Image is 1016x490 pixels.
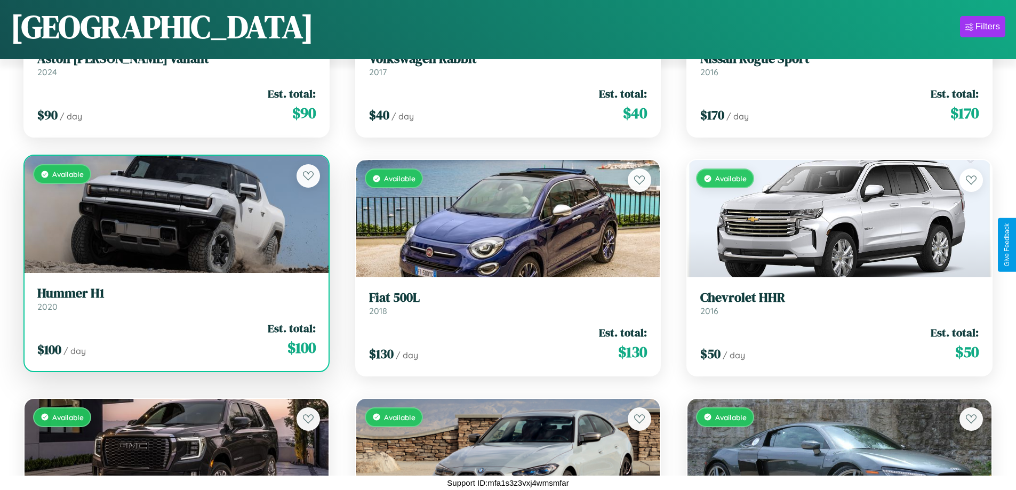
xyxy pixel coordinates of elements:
[60,111,82,122] span: / day
[369,51,647,67] h3: Volkswagen Rabbit
[700,106,724,124] span: $ 170
[384,174,415,183] span: Available
[391,111,414,122] span: / day
[37,301,58,312] span: 2020
[369,290,647,316] a: Fiat 500L2018
[384,413,415,422] span: Available
[369,306,387,316] span: 2018
[52,413,84,422] span: Available
[396,350,418,360] span: / day
[931,86,979,101] span: Est. total:
[700,290,979,306] h3: Chevrolet HHR
[715,174,747,183] span: Available
[37,106,58,124] span: $ 90
[700,345,721,363] span: $ 50
[37,51,316,67] h3: Aston [PERSON_NAME] Valiant
[700,306,718,316] span: 2016
[623,102,647,124] span: $ 40
[618,341,647,363] span: $ 130
[700,51,979,67] h3: Nissan Rogue Sport
[955,341,979,363] span: $ 50
[975,21,1000,32] div: Filters
[1003,223,1011,267] div: Give Feedback
[700,67,718,77] span: 2016
[37,67,57,77] span: 2024
[37,341,61,358] span: $ 100
[11,5,314,49] h1: [GEOGRAPHIC_DATA]
[287,337,316,358] span: $ 100
[37,51,316,77] a: Aston [PERSON_NAME] Valiant2024
[292,102,316,124] span: $ 90
[268,320,316,336] span: Est. total:
[447,476,569,490] p: Support ID: mfa1s3z3vxj4wmsmfar
[599,86,647,101] span: Est. total:
[37,286,316,301] h3: Hummer H1
[960,16,1005,37] button: Filters
[723,350,745,360] span: / day
[700,51,979,77] a: Nissan Rogue Sport2016
[369,67,387,77] span: 2017
[268,86,316,101] span: Est. total:
[369,106,389,124] span: $ 40
[715,413,747,422] span: Available
[950,102,979,124] span: $ 170
[726,111,749,122] span: / day
[369,51,647,77] a: Volkswagen Rabbit2017
[700,290,979,316] a: Chevrolet HHR2016
[37,286,316,312] a: Hummer H12020
[52,170,84,179] span: Available
[63,346,86,356] span: / day
[931,325,979,340] span: Est. total:
[369,290,647,306] h3: Fiat 500L
[599,325,647,340] span: Est. total:
[369,345,394,363] span: $ 130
